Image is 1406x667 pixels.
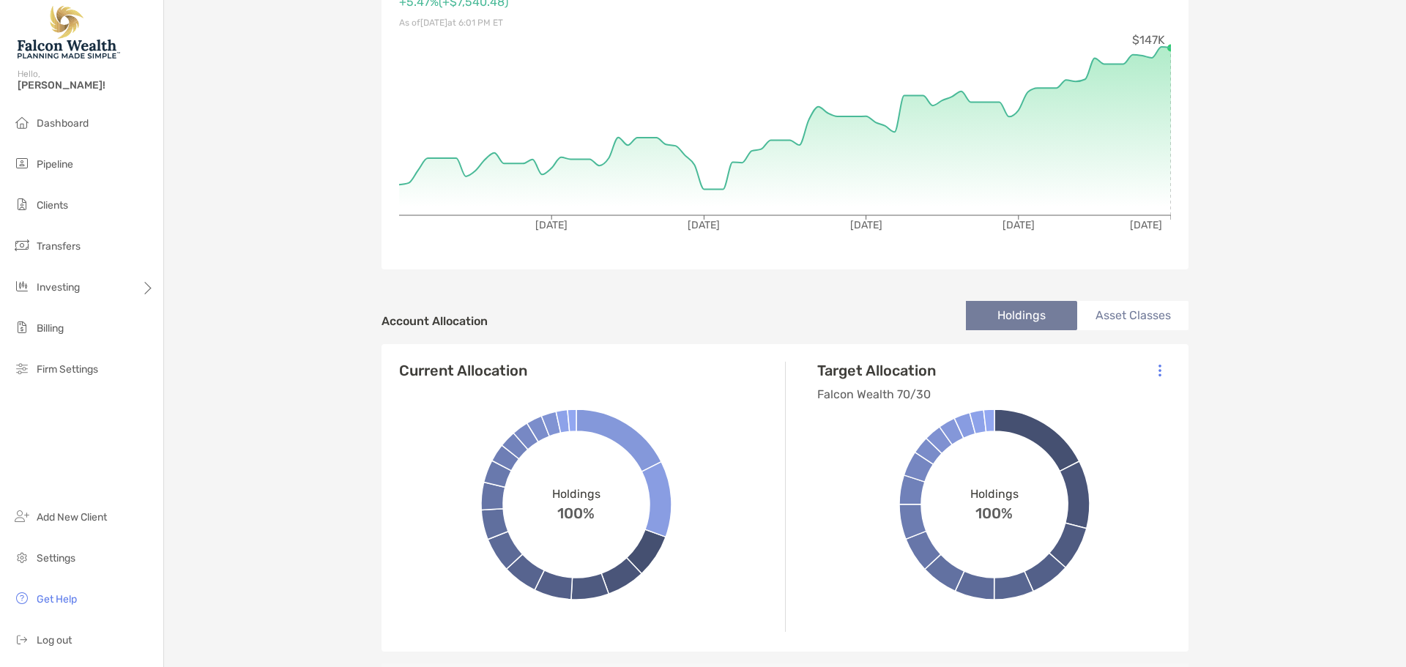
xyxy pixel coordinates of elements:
[399,14,785,32] p: As of [DATE] at 6:01 PM ET
[535,219,568,231] tspan: [DATE]
[13,589,31,607] img: get-help icon
[13,277,31,295] img: investing icon
[399,362,527,379] h4: Current Allocation
[966,301,1077,330] li: Holdings
[37,552,75,564] span: Settings
[37,634,72,646] span: Log out
[13,548,31,566] img: settings icon
[13,359,31,377] img: firm-settings icon
[37,593,77,605] span: Get Help
[1003,219,1035,231] tspan: [DATE]
[552,487,600,501] span: Holdings
[37,511,107,523] span: Add New Client
[13,236,31,254] img: transfers icon
[37,240,81,253] span: Transfers
[557,501,595,522] span: 100%
[13,113,31,131] img: dashboard icon
[37,322,64,335] span: Billing
[850,219,882,231] tspan: [DATE]
[817,362,936,379] h4: Target Allocation
[13,318,31,336] img: billing icon
[13,195,31,213] img: clients icon
[970,487,1019,501] span: Holdings
[13,154,31,172] img: pipeline icon
[37,363,98,376] span: Firm Settings
[37,281,80,294] span: Investing
[37,199,68,212] span: Clients
[37,117,89,130] span: Dashboard
[382,314,488,328] h4: Account Allocation
[37,158,73,171] span: Pipeline
[1158,364,1161,377] img: Icon List Menu
[13,630,31,648] img: logout icon
[13,507,31,525] img: add_new_client icon
[1132,33,1165,47] tspan: $147K
[817,385,936,403] p: Falcon Wealth 70/30
[975,501,1013,522] span: 100%
[18,79,155,92] span: [PERSON_NAME]!
[18,6,120,59] img: Falcon Wealth Planning Logo
[688,219,720,231] tspan: [DATE]
[1077,301,1189,330] li: Asset Classes
[1130,219,1162,231] tspan: [DATE]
